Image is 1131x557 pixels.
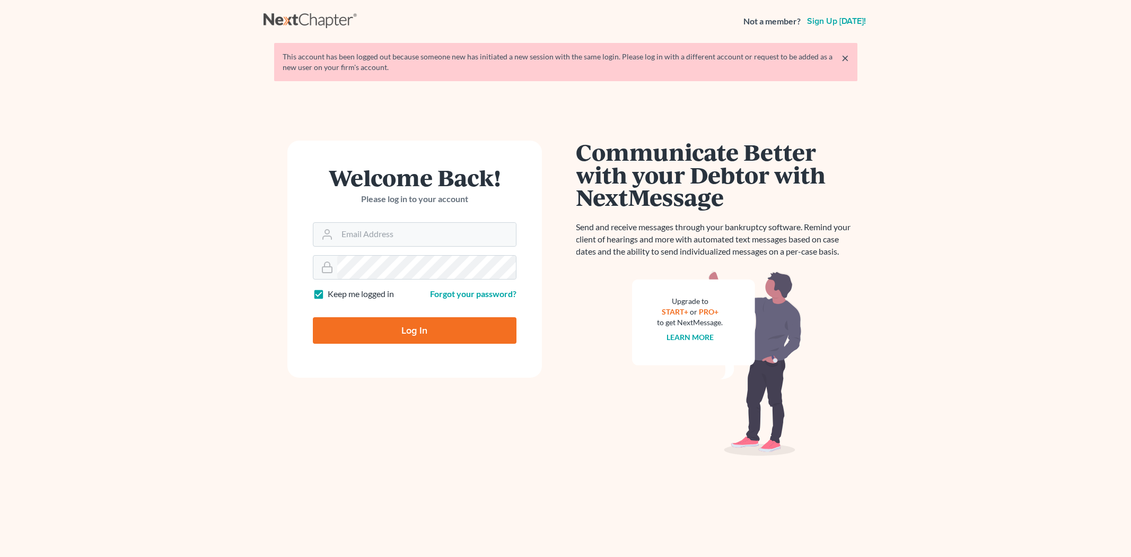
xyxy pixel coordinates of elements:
h1: Welcome Back! [313,166,516,189]
a: Sign up [DATE]! [805,17,868,25]
a: Learn more [667,333,714,342]
label: Keep me logged in [328,288,394,300]
a: Forgot your password? [430,289,516,299]
input: Email Address [337,223,516,246]
a: PRO+ [699,307,718,316]
a: × [841,51,849,64]
a: START+ [662,307,688,316]
div: to get NextMessage. [657,317,723,328]
input: Log In [313,317,516,344]
p: Please log in to your account [313,193,516,205]
strong: Not a member? [743,15,801,28]
img: nextmessage_bg-59042aed3d76b12b5cd301f8e5b87938c9018125f34e5fa2b7a6b67550977c72.svg [632,271,802,456]
h1: Communicate Better with your Debtor with NextMessage [576,141,857,208]
div: This account has been logged out because someone new has initiated a new session with the same lo... [283,51,849,73]
p: Send and receive messages through your bankruptcy software. Remind your client of hearings and mo... [576,221,857,258]
span: or [690,307,697,316]
div: Upgrade to [657,296,723,307]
